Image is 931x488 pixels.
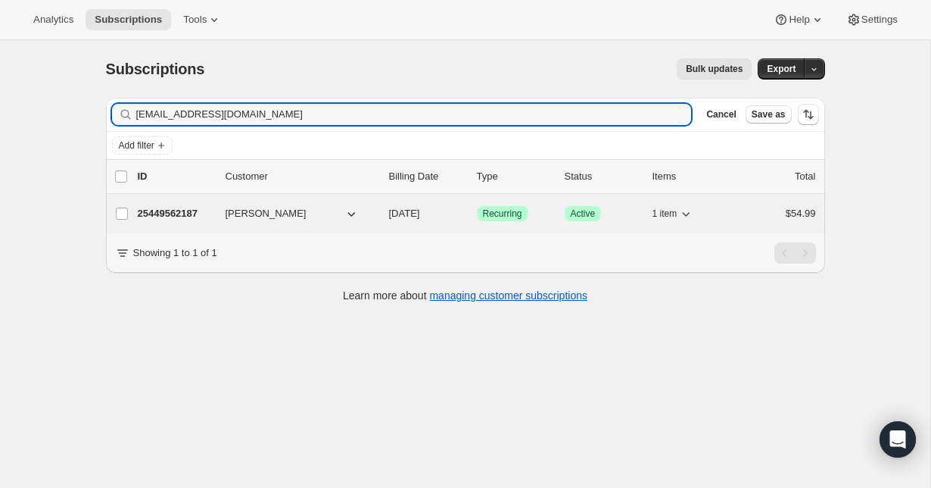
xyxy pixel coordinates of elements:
div: Items [652,169,728,184]
button: Subscriptions [86,9,171,30]
button: Export [758,58,805,80]
p: Showing 1 to 1 of 1 [133,246,217,261]
span: $54.99 [786,208,816,219]
span: Export [767,63,796,75]
p: Customer [226,169,377,184]
span: Save as [752,108,786,120]
span: Subscriptions [95,14,162,26]
div: Type [477,169,553,184]
p: Learn more about [343,288,587,303]
button: Add filter [112,136,173,155]
button: Cancel [700,105,742,124]
span: Add filter [119,139,154,152]
p: Status [565,169,640,184]
button: Analytics [24,9,83,30]
button: Save as [746,105,792,124]
button: Sort the results [798,104,819,125]
button: Bulk updates [677,58,752,80]
button: Settings [837,9,907,30]
span: Analytics [33,14,73,26]
span: [PERSON_NAME] [226,206,307,221]
div: 25449562187[PERSON_NAME][DATE]SuccessRecurringSuccessActive1 item$54.99 [138,203,816,224]
button: [PERSON_NAME] [216,202,368,226]
button: 1 item [652,203,694,224]
span: Tools [183,14,207,26]
nav: Pagination [774,242,816,264]
span: Settings [861,14,898,26]
div: IDCustomerBilling DateTypeStatusItemsTotal [138,169,816,184]
input: Filter subscribers [136,104,692,125]
a: managing customer subscriptions [429,289,587,302]
span: Bulk updates [686,63,743,75]
p: ID [138,169,213,184]
button: Tools [174,9,231,30]
span: Active [571,208,596,220]
p: 25449562187 [138,206,213,221]
span: Help [789,14,809,26]
p: Billing Date [389,169,465,184]
div: Open Intercom Messenger [880,421,916,458]
span: [DATE] [389,208,420,219]
button: Help [764,9,833,30]
span: 1 item [652,208,677,220]
span: Subscriptions [106,61,205,77]
p: Total [795,169,815,184]
span: Recurring [483,208,522,220]
span: Cancel [706,108,736,120]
